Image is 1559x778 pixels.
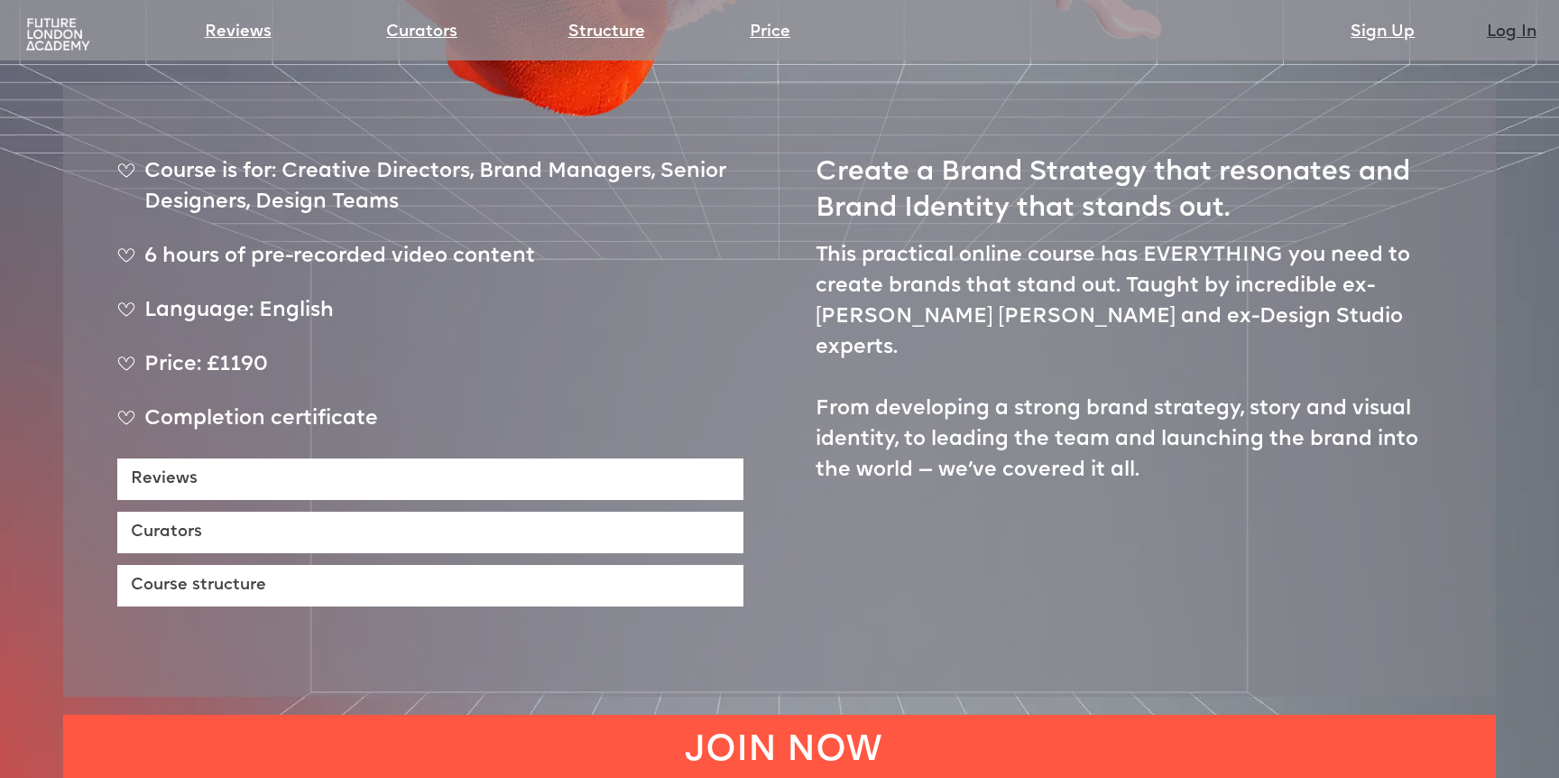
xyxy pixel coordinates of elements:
[117,512,743,553] a: Curators
[117,242,743,287] div: 6 hours of pre-recorded video content
[117,565,743,607] a: Course structure
[568,20,645,45] a: Structure
[816,241,1442,486] p: This practical online course has EVERYTHING you need to create brands that stand out. Taught by i...
[386,20,457,45] a: Curators
[205,20,272,45] a: Reviews
[117,296,743,341] div: Language: English
[1487,20,1536,45] a: Log In
[117,157,743,233] div: Course is for: Creative Directors, Brand Managers, Senior Designers, Design Teams
[816,139,1442,227] h2: Create a Brand Strategy that resonates and Brand Identity that stands out.
[1351,20,1415,45] a: Sign Up
[750,20,790,45] a: Price
[117,350,743,395] div: Price: £1190
[117,458,743,500] a: Reviews
[117,404,743,449] div: Completion certificate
